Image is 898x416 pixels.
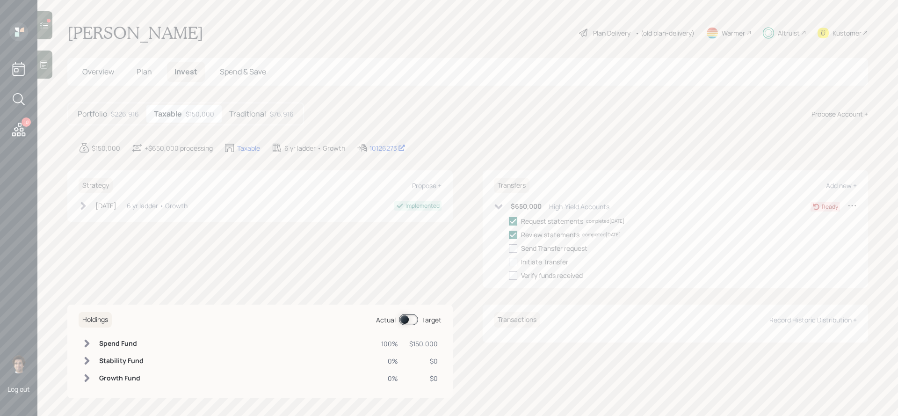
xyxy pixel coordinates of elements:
h6: Strategy [79,178,113,193]
div: $76,916 [270,109,294,119]
div: [DATE] [95,201,116,211]
h5: Traditional [229,109,266,118]
h6: Stability Fund [99,357,144,365]
div: 0% [381,356,398,366]
h6: Growth Fund [99,374,144,382]
div: Plan Delivery [593,28,630,38]
span: Overview [82,66,114,77]
h6: Transactions [494,312,540,328]
div: Implemented [406,202,440,210]
h6: Spend Fund [99,340,144,348]
span: Spend & Save [220,66,266,77]
div: 10 [22,117,31,127]
div: +$650,000 processing [145,143,213,153]
div: Ready [822,203,838,211]
div: Verify funds received [521,270,583,280]
span: Plan [137,66,152,77]
h5: Taxable [154,109,182,118]
div: Actual [376,315,396,325]
div: $0 [409,373,438,383]
div: $150,000 [92,143,120,153]
div: 100% [381,339,398,349]
div: Log out [7,385,30,394]
div: $226,916 [111,109,139,119]
span: Invest [174,66,197,77]
div: • (old plan-delivery) [635,28,695,38]
div: Target [422,315,442,325]
div: Taxable [237,143,260,153]
div: $150,000 [409,339,438,349]
div: Initiate Transfer [521,257,568,267]
div: Altruist [778,28,800,38]
h5: Portfolio [78,109,107,118]
div: Propose Account + [811,109,868,119]
div: Request statements [521,216,583,226]
h6: Holdings [79,312,112,328]
div: completed [DATE] [582,231,621,238]
div: 6 yr ladder • Growth [127,201,188,211]
div: Review statements [521,230,579,240]
div: High-Yield Accounts [549,202,609,212]
div: Send Transfer request [521,243,587,253]
div: completed [DATE] [586,218,624,225]
div: $0 [409,356,438,366]
div: Add new + [826,181,857,190]
div: $150,000 [186,109,214,119]
img: harrison-schaefer-headshot-2.png [9,355,28,373]
div: 10126273 [369,143,406,153]
div: 0% [381,373,398,383]
div: Kustomer [833,28,862,38]
div: Propose + [412,181,442,190]
div: Record Historic Distribution + [769,315,857,324]
h6: $650,000 [511,203,542,211]
div: Warmer [722,28,745,38]
h6: Transfers [494,178,529,193]
h1: [PERSON_NAME] [67,22,203,43]
div: 6 yr ladder • Growth [284,143,345,153]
